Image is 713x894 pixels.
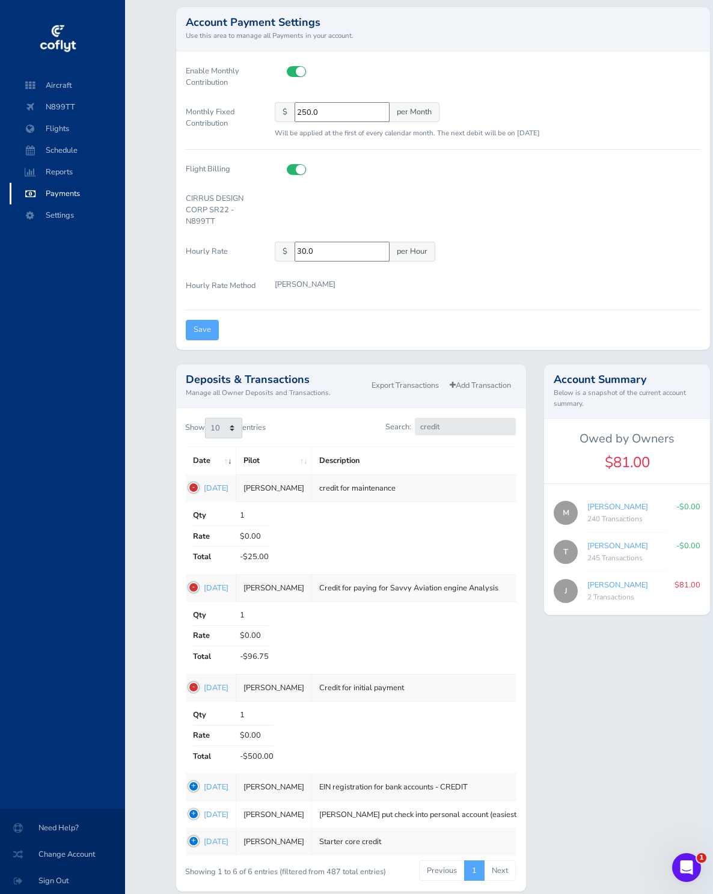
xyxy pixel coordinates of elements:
[240,751,274,762] span: -$500.00
[587,592,665,604] div: 2 Transactions
[672,853,701,882] iframe: Intercom live chat
[177,61,266,93] label: Enable Monthly Contribution
[236,474,311,501] td: [PERSON_NAME]
[193,729,238,741] span: Rate
[236,447,311,474] th: Pilot: activate to sort column ascending
[193,629,238,641] span: Rate
[444,377,516,394] a: Add Transaction
[22,139,113,161] span: Schedule
[240,510,245,521] span: 1
[22,161,113,183] span: Reports
[177,189,266,232] label: CIRRUS DESIGN CORP SR22 - N899TT
[186,17,700,28] h2: Account Payment Settings
[240,531,261,542] span: $0.00
[14,870,111,892] span: Sign Out
[275,242,295,262] span: $
[544,432,710,446] h5: Owed by Owners
[193,551,238,563] span: Total
[275,102,295,122] span: $
[240,630,261,641] span: $0.00
[464,860,485,881] a: 1
[236,774,311,801] td: [PERSON_NAME]
[554,387,700,409] small: Below is a snapshot of the current account summary.
[186,320,219,340] input: Save
[275,278,335,290] p: [PERSON_NAME]
[22,204,113,226] span: Settings
[193,750,238,762] span: Total
[185,859,314,878] div: Showing 1 to 6 of 6 entries (filtered from 487 total entries)
[544,451,710,474] div: $81.00
[205,418,242,438] select: Showentries
[193,509,238,521] span: Qty
[193,651,238,663] span: Total
[177,242,266,266] label: Hourly Rate
[385,418,516,435] label: Search:
[240,551,269,562] span: -$25.00
[587,513,667,525] div: 240 Transactions
[240,709,245,720] span: 1
[554,579,578,603] span: J
[554,374,700,385] h2: Account Summary
[366,377,444,394] a: Export Transactions
[415,418,516,435] input: Search:
[186,387,366,398] small: Manage all Owner Deposits and Transactions.
[193,609,238,621] span: Qty
[275,128,540,138] small: Will be applied at the first of every calendar month. The next debit will be on [DATE]
[204,836,228,847] a: [DATE]
[177,159,266,179] label: Flight Billing
[193,530,238,542] span: Rate
[675,579,700,591] p: $81.00
[186,374,366,385] h2: Deposits & Transactions
[236,828,311,856] td: [PERSON_NAME]
[193,709,238,721] span: Qty
[177,276,266,300] label: Hourly Rate Method
[38,21,78,57] img: coflyt logo
[177,102,266,139] label: Monthly Fixed Contribution
[204,809,228,820] a: [DATE]
[554,540,578,564] span: T
[240,730,261,741] span: $0.00
[14,817,111,839] span: Need Help?
[676,540,700,552] p: -$0.00
[204,483,228,494] a: [DATE]
[22,96,113,118] span: N899TT
[554,501,578,525] span: M
[204,583,228,593] a: [DATE]
[204,782,228,792] a: [DATE]
[240,610,245,620] span: 1
[240,651,269,662] span: -$96.75
[22,118,113,139] span: Flights
[22,75,113,96] span: Aircraft
[697,853,706,863] span: 1
[185,418,266,438] label: Show entries
[236,801,311,828] td: [PERSON_NAME]
[14,843,111,865] span: Change Account
[236,674,311,701] td: [PERSON_NAME]
[185,447,236,474] th: Date: activate to sort column ascending
[389,242,435,262] span: per Hour
[22,183,113,204] span: Payments
[587,540,648,551] a: [PERSON_NAME]
[676,501,700,513] p: -$0.00
[587,580,648,590] a: [PERSON_NAME]
[587,501,648,512] a: [PERSON_NAME]
[204,682,228,693] a: [DATE]
[186,30,700,41] small: Use this area to manage all Payments in your account.
[389,102,439,122] span: per Month
[587,553,667,565] div: 245 Transactions
[236,574,311,601] td: [PERSON_NAME]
